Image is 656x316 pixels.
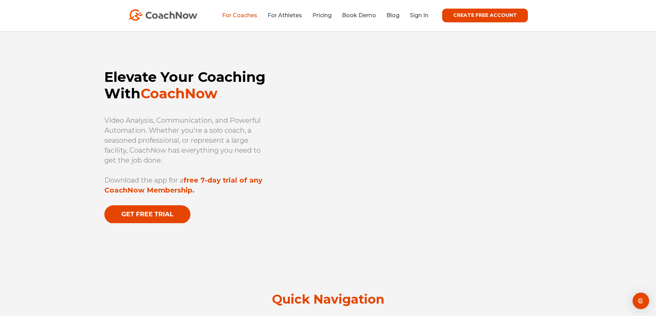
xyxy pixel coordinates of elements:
[128,9,197,21] img: CoachNow Logo
[197,290,459,309] h1: Quick Navigation
[312,12,332,19] a: Pricing
[633,293,649,309] div: Open Intercom Messenger
[104,175,274,195] p: Download the app for a
[104,116,274,165] p: Video Analysis, Communication, and Powerful Automation. Whether you're a solo coach, a seasoned p...
[104,176,262,194] strong: free 7-day trial of any CoachNow Membership.
[442,9,528,22] a: CREATE FREE ACCOUNT
[386,12,399,19] a: Blog
[410,12,428,19] a: Sign In
[342,12,376,19] a: Book Demo
[268,12,302,19] a: For Athletes
[104,69,274,102] h1: Elevate Your Coaching With
[104,205,190,224] img: GET FREE TRIAL
[222,12,257,19] a: For Coaches
[301,69,552,212] iframe: YouTube video player
[140,85,217,102] span: CoachNow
